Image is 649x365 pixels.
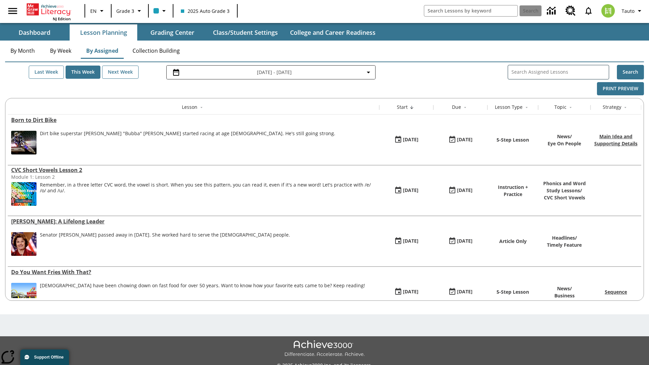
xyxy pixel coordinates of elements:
[40,283,365,307] div: Americans have been chowing down on fast food for over 50 years. Want to know how your favorite e...
[53,16,71,21] span: NJ Edition
[392,184,421,197] button: 08/27/25: First time the lesson was available
[601,4,615,18] img: avatar image
[446,133,475,146] button: 08/27/25: Last day the lesson can be accessed
[364,68,372,76] svg: Collapse Date Range Filter
[621,103,629,112] button: Sort
[548,140,581,147] p: Eye On People
[594,133,638,147] a: Main Idea and Supporting Details
[457,288,473,296] div: [DATE]
[20,349,69,365] button: Support Offline
[497,136,529,143] p: 5-Step Lesson
[81,43,124,59] button: By Assigned
[29,66,64,79] button: Last Week
[495,104,523,111] div: Lesson Type
[554,285,575,292] p: News /
[392,286,421,298] button: 08/27/25: First time the lesson was available
[34,355,64,360] span: Support Offline
[392,133,421,146] button: 08/27/25: First time the lesson was available
[452,104,461,111] div: Due
[567,103,575,112] button: Sort
[597,2,619,20] button: Select a new avatar
[457,237,473,245] div: [DATE]
[523,103,531,112] button: Sort
[554,292,575,299] p: Business
[40,182,376,194] p: Remember, in a three letter CVC word, the vowel is short. When you see this pattern, you can read...
[127,43,185,59] button: Collection Building
[554,104,567,111] div: Topic
[11,166,376,174] a: CVC Short Vowels Lesson 2, Lessons
[44,43,77,59] button: By Week
[11,116,376,124] a: Born to Dirt Bike, Lessons
[547,234,582,241] p: Headlines /
[87,5,109,17] button: Language: EN, Select a language
[11,268,376,276] div: Do You Want Fries With That?
[561,2,580,20] a: Resource Center, Will open in new tab
[11,218,376,225] a: Dianne Feinstein: A Lifelong Leader, Lessons
[27,2,71,21] div: Home
[197,103,206,112] button: Sort
[543,2,561,20] a: Data Center
[40,182,376,206] span: Remember, in a three letter CVC word, the vowel is short. When you see this pattern, you can read...
[11,268,376,276] a: Do You Want Fries With That?, Lessons
[5,43,40,59] button: By Month
[27,3,71,16] a: Home
[114,5,146,17] button: Grade: Grade 3, Select a grade
[40,232,290,256] div: Senator Dianne Feinstein passed away in September 2023. She worked hard to serve the American peo...
[11,283,37,307] img: One of the first McDonald's stores, with the iconic red sign and golden arches.
[580,2,597,20] a: Notifications
[11,232,37,256] img: Senator Dianne Feinstein of California smiles with the U.S. flag behind her.
[461,103,469,112] button: Sort
[408,103,416,112] button: Sort
[102,66,139,79] button: Next Week
[116,7,134,15] span: Grade 3
[603,104,621,111] div: Strategy
[169,68,372,76] button: Select the date range menu item
[257,69,292,76] span: [DATE] - [DATE]
[11,218,376,225] div: Dianne Feinstein: A Lifelong Leader
[499,238,527,245] p: Article Only
[139,24,206,41] button: Grading Center
[403,186,418,195] div: [DATE]
[403,288,418,296] div: [DATE]
[66,66,100,79] button: This Week
[182,104,197,111] div: Lesson
[497,288,529,295] p: 5-Step Lesson
[3,1,23,21] button: Open side menu
[70,24,137,41] button: Lesson Planning
[1,24,68,41] button: Dashboard
[446,235,475,248] button: 08/27/25: Last day the lesson can be accessed
[392,235,421,248] button: 08/27/25: First time the lesson was available
[457,136,473,144] div: [DATE]
[446,286,475,298] button: 08/27/25: Last day the lesson can be accessed
[548,133,581,140] p: News /
[285,24,381,41] button: College and Career Readiness
[181,7,230,15] span: 2025 Auto Grade 3
[40,283,365,289] div: [DEMOGRAPHIC_DATA] have been chowing down on fast food for over 50 years. Want to know how your f...
[619,5,646,17] button: Profile/Settings
[208,24,283,41] button: Class/Student Settings
[542,180,587,194] p: Phonics and Word Study Lessons /
[40,131,335,137] div: Dirt bike superstar [PERSON_NAME] "Bubba" [PERSON_NAME] started racing at age [DEMOGRAPHIC_DATA]....
[605,289,627,295] a: Sequence
[11,166,376,174] div: CVC Short Vowels Lesson 2
[11,182,37,206] img: CVC Short Vowels Lesson 2.
[491,184,535,198] p: Instruction + Practice
[424,5,518,16] input: search field
[40,131,335,154] div: Dirt bike superstar James "Bubba" Stewart started racing at age 4. He's still going strong.
[151,5,171,17] button: Class color is light blue. Change class color
[617,65,644,79] button: Search
[397,104,408,111] div: Start
[547,241,582,248] p: Timely Feature
[11,131,37,154] img: Motocross racer James Stewart flies through the air on his dirt bike.
[446,184,475,197] button: 08/27/25: Last day the lesson can be accessed
[403,136,418,144] div: [DATE]
[11,116,376,124] div: Born to Dirt Bike
[457,186,473,195] div: [DATE]
[40,232,290,238] div: Senator [PERSON_NAME] passed away in [DATE]. She worked hard to serve the [DEMOGRAPHIC_DATA] people.
[597,82,644,95] button: Print Preview
[511,67,609,77] input: Search Assigned Lessons
[542,194,587,201] p: CVC Short Vowels
[90,7,97,15] span: EN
